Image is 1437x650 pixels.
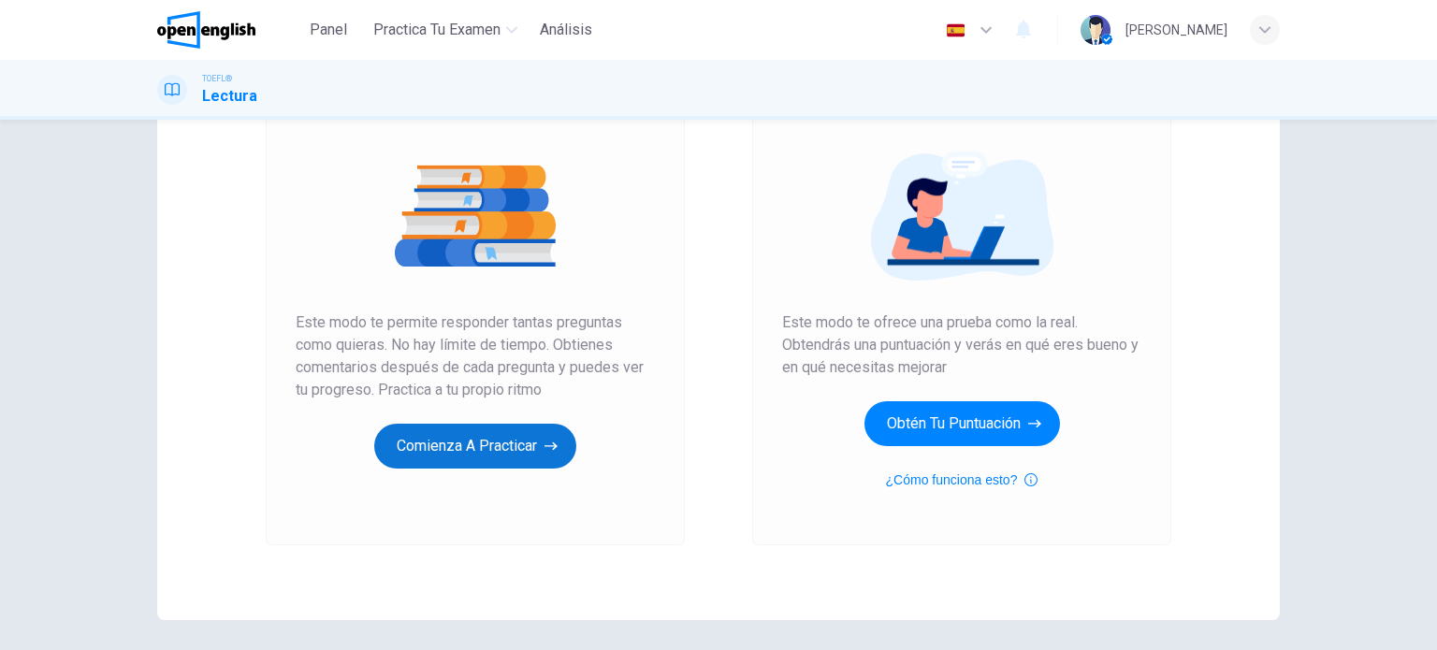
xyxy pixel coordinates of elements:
[296,311,655,401] span: Este modo te permite responder tantas preguntas como quieras. No hay límite de tiempo. Obtienes c...
[864,401,1060,446] button: Obtén tu puntuación
[944,23,967,37] img: es
[298,13,358,47] button: Panel
[310,19,347,41] span: Panel
[373,19,501,41] span: Practica tu examen
[540,19,592,41] span: Análisis
[202,85,257,108] h1: Lectura
[366,13,525,47] button: Practica tu examen
[782,311,1141,379] span: Este modo te ofrece una prueba como la real. Obtendrás una puntuación y verás en qué eres bueno y...
[1125,19,1227,41] div: [PERSON_NAME]
[202,72,232,85] span: TOEFL®
[1081,15,1110,45] img: Profile picture
[157,11,255,49] img: OpenEnglish logo
[374,424,576,469] button: Comienza a practicar
[532,13,600,47] button: Análisis
[886,469,1038,491] button: ¿Cómo funciona esto?
[157,11,298,49] a: OpenEnglish logo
